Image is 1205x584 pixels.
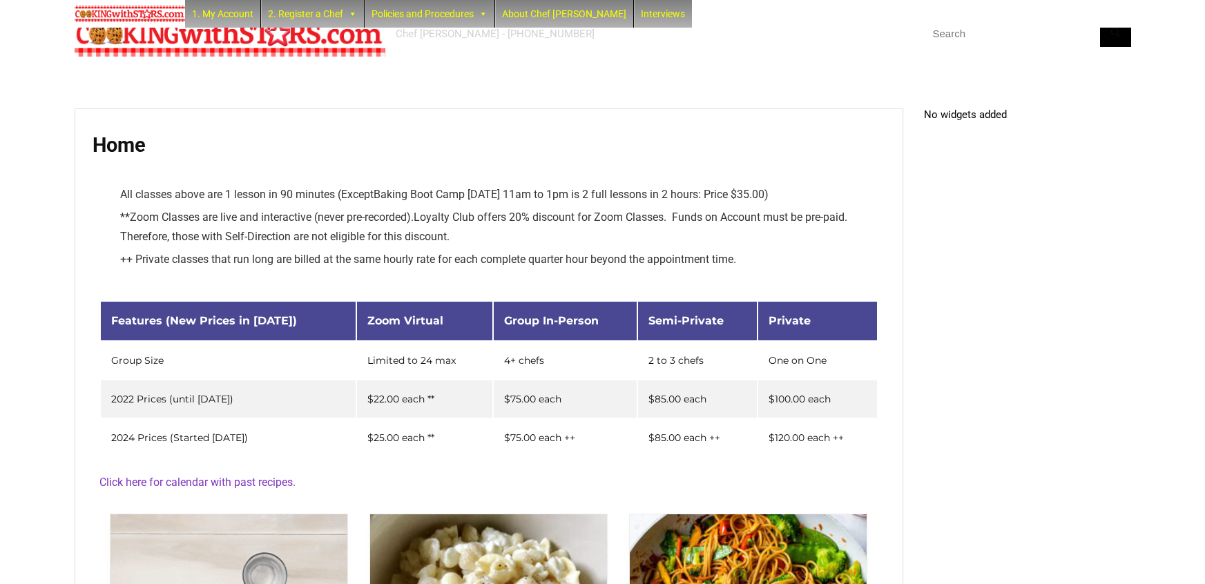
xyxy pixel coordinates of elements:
span: Semi-Private [648,314,724,327]
p: No widgets added [924,108,1131,121]
div: Limited to 24 max [367,356,481,365]
li: ** Loyalty Club offers 20% discount for Zoom Classes. Funds on Account must be pre-paid. Therefor... [120,208,878,246]
div: 2024 Prices (Started [DATE]) [111,433,346,442]
div: $75.00 each ++ [504,433,626,442]
div: Chef [PERSON_NAME] - [PHONE_NUMBER] [396,27,595,41]
span: Group In-Person [504,314,599,327]
div: $85.00 each [648,394,746,404]
h1: Home [93,133,885,157]
div: $85.00 each ++ [648,433,746,442]
button: Search [1100,21,1131,47]
div: 4+ chefs [504,356,626,365]
div: $22.00 each ** [367,394,481,404]
div: Group Size [111,356,346,365]
img: Chef Paula's Cooking With Stars [75,6,185,22]
span: Zoom Virtual [367,314,443,327]
li: ++ Private classes that run long are billed at the same hourly rate for each complete quarter hou... [120,250,878,269]
div: $120.00 each ++ [769,433,867,442]
div: $100.00 each [769,394,867,404]
div: 2 to 3 chefs [648,356,746,365]
div: One on One [769,356,867,365]
div: 2022 Prices (until [DATE]) [111,394,346,404]
div: $25.00 each ** [367,433,481,442]
img: Chef Paula's Cooking With Stars [75,10,385,57]
span: Features (New Prices in [DATE]) [111,314,297,327]
input: Search [924,21,1131,47]
span: Baking Boot Camp [DATE] 11am to 1pm is 2 full lessons in 2 hours: Price $35.00) [374,188,769,201]
span: Private [769,314,811,327]
li: All classes above are 1 lesson in 90 minutes (Except [120,185,878,204]
div: $75.00 each [504,394,626,404]
span: Zoom Classes are live and interactive (never pre-recorded). [130,211,414,224]
a: Click here for calendar with past recipes. [99,476,296,489]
